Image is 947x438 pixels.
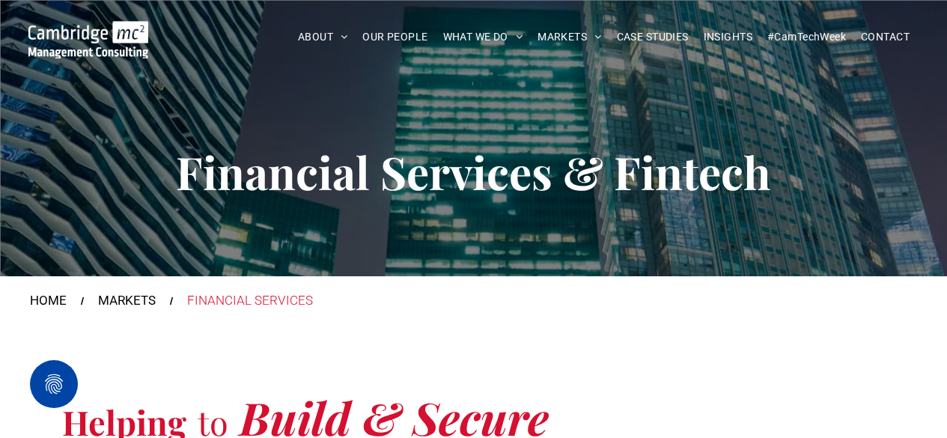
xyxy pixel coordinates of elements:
a: Your Business Transformed | Cambridge Management Consulting [28,23,149,39]
a: INSIGHTS [696,25,760,49]
img: Cambridge MC Logo [28,21,149,58]
a: CASE STUDIES [609,25,696,49]
a: ABOUT [290,25,356,49]
a: WHAT WE DO [436,25,531,49]
nav: Breadcrumbs [30,291,917,311]
a: CONTACT [853,25,917,49]
a: MARKETS [98,291,156,311]
a: OUR PEOPLE [355,25,435,49]
a: HOME [30,291,67,311]
span: Financial Services & Fintech [176,142,770,201]
a: MARKETS [530,25,609,49]
div: FINANCIAL SERVICES [187,291,313,311]
a: #CamTechWeek [760,25,853,49]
